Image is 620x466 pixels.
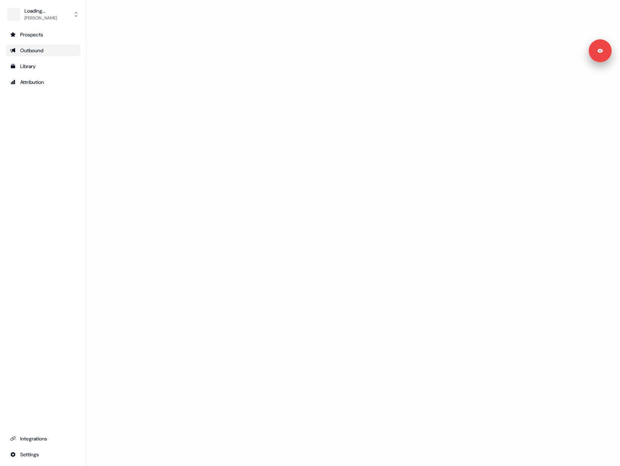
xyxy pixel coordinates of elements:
[25,7,57,14] div: Loading...
[10,31,76,38] div: Prospects
[6,6,80,23] button: Loading...[PERSON_NAME]
[10,435,76,442] div: Integrations
[25,14,57,22] div: [PERSON_NAME]
[6,45,80,56] a: Go to outbound experience
[6,433,80,444] a: Go to integrations
[10,451,76,458] div: Settings
[6,449,80,460] a: Go to integrations
[10,47,76,54] div: Outbound
[10,63,76,70] div: Library
[10,79,76,86] div: Attribution
[6,61,80,72] a: Go to templates
[6,76,80,88] a: Go to attribution
[6,29,80,40] a: Go to prospects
